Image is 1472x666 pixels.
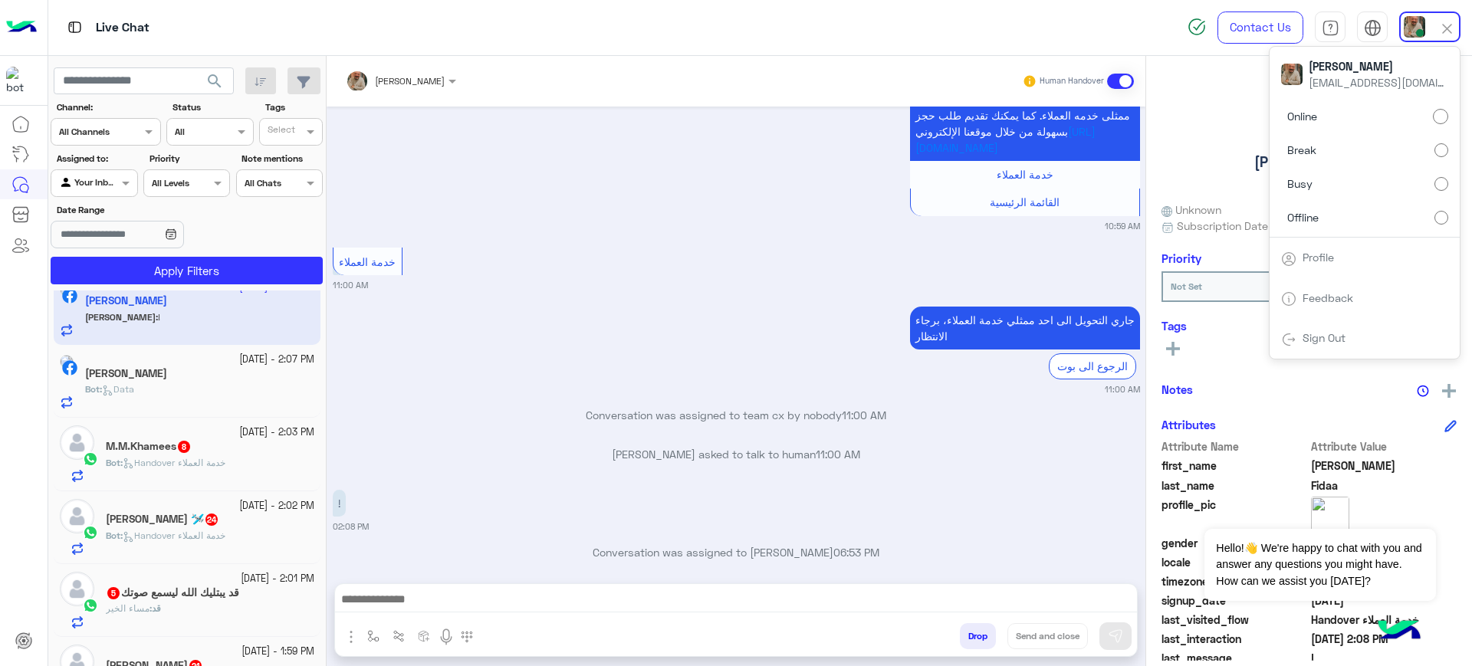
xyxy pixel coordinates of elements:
b: : [149,602,161,614]
div: Select [265,123,295,140]
label: Tags [265,100,321,114]
img: select flow [367,630,379,642]
img: make a call [461,631,473,643]
h5: Mohamed Mamdouh 🛩️ [106,513,219,526]
b: Not Set [1171,281,1202,292]
button: create order [412,623,437,648]
img: hulul-logo.png [1372,605,1426,658]
h6: Notes [1161,382,1193,396]
span: profile_pic [1161,497,1308,532]
span: مساء الخير [106,602,149,614]
span: قد [152,602,161,614]
img: WhatsApp [83,451,98,467]
span: خدمة العملاء [339,255,396,268]
img: WhatsApp [83,525,98,540]
span: Handover خدمة العملاء [123,457,225,468]
span: search [205,72,224,90]
a: Sign Out [1303,331,1345,344]
span: Offline [1287,209,1319,225]
small: 10:59 AM [1105,220,1140,232]
span: signup_date [1161,592,1308,609]
span: locale [1161,554,1308,570]
img: send voice note [437,628,455,646]
small: 11:00 AM [333,279,368,291]
span: Break [1287,142,1316,158]
span: timezone [1161,573,1308,589]
span: ! [1311,650,1457,666]
button: Trigger scenario [386,623,412,648]
p: Conversation was assigned to [PERSON_NAME] [333,544,1140,560]
small: 11:00 AM [1105,383,1140,395]
img: picture [60,355,74,369]
small: Human Handover [1040,75,1104,87]
img: tab [1364,19,1382,37]
img: 1403182699927242 [6,67,34,94]
span: 2025-10-02T11:08:07.73Z [1311,631,1457,647]
span: Handover خدمة العملاء [1311,612,1457,628]
img: userImage [1404,16,1425,38]
img: tab [1281,291,1296,307]
input: Break [1434,143,1448,157]
span: خدمة العملاء [997,168,1053,181]
span: 8 [178,441,190,453]
input: Busy [1434,177,1448,191]
h5: قد يبتليك الله ليسمع صوتك [106,586,239,599]
img: userImage [1281,64,1303,85]
small: 02:08 PM [333,520,369,533]
h5: [PERSON_NAME] [1254,153,1365,171]
span: 06:53 PM [833,546,879,559]
span: last_message [1161,650,1308,666]
img: add [1442,384,1456,398]
input: Offline [1434,211,1448,225]
label: Assigned to: [57,152,136,166]
p: Conversation was assigned to team cx by nobody [333,407,1140,423]
label: Priority [149,152,228,166]
small: [DATE] - 1:59 PM [242,645,314,659]
label: Status [172,100,251,114]
span: Online [1287,108,1317,124]
span: Bot [85,383,100,395]
img: send message [1108,628,1123,644]
span: [EMAIL_ADDRESS][DOMAIN_NAME] [1309,74,1447,90]
small: [DATE] - 2:03 PM [239,425,314,440]
button: search [196,67,234,100]
img: defaultAdmin.png [60,499,94,533]
span: last_name [1161,477,1308,494]
span: للتأكد من توفر المنتج في الفرع، يمكنك الضغط على اختيار خدمة العملاء لتحويلك الى احدى ممثلى خدمه ا... [915,77,1130,138]
span: Bot [106,457,120,468]
span: 5 [107,587,120,599]
img: notes [1417,385,1429,397]
img: Trigger scenario [393,630,405,642]
img: Logo [6,11,37,44]
span: first_name [1161,458,1308,474]
span: 24 [205,513,218,526]
span: [PERSON_NAME] [375,75,445,87]
label: Date Range [57,203,228,217]
img: create order [418,630,430,642]
img: tab [65,18,84,37]
span: Handover خدمة العملاء [123,530,225,541]
small: [DATE] - 2:01 PM [241,572,314,586]
a: tab [1315,11,1345,44]
button: select flow [361,623,386,648]
span: القائمة الرئيسية [990,195,1060,208]
img: tab [1281,251,1296,267]
b: : [106,457,123,468]
label: Channel: [57,100,159,114]
span: [PERSON_NAME] [1309,58,1447,74]
b: : [106,530,123,541]
img: defaultAdmin.png [60,572,94,606]
h6: Tags [1161,319,1457,333]
span: last_visited_flow [1161,612,1308,628]
h6: Priority [1161,251,1201,265]
span: gender [1161,535,1308,551]
img: close [1438,20,1456,38]
b: : [85,383,102,395]
a: Profile [1303,251,1334,264]
span: last_interaction [1161,631,1308,647]
img: send attachment [342,628,360,646]
p: [PERSON_NAME] asked to talk to human [333,446,1140,462]
button: Send and close [1007,623,1088,649]
span: Attribute Value [1311,438,1457,454]
span: Attribute Name [1161,438,1308,454]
